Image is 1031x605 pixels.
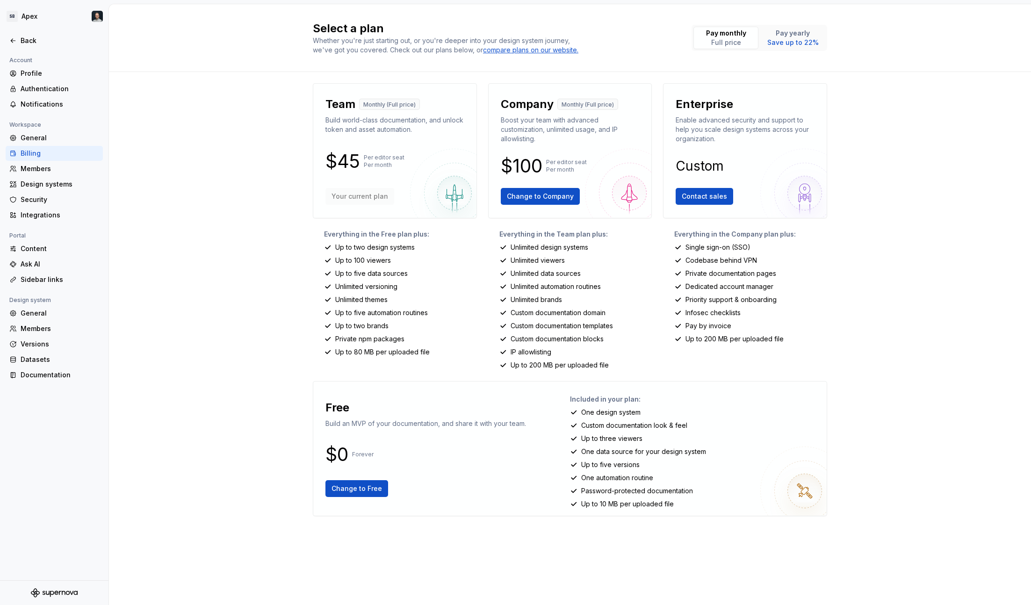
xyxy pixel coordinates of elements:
p: Company [501,97,554,112]
div: Whether you're just starting out, or you're deeper into your design system journey, we've got you... [313,36,584,55]
a: Supernova Logo [31,588,78,598]
p: Up to two design systems [335,243,415,252]
p: Custom documentation blocks [511,334,604,344]
a: General [6,130,103,145]
p: Monthly (Full price) [363,101,416,108]
p: One design system [581,408,641,417]
p: Codebase behind VPN [685,256,757,265]
p: Private npm packages [335,334,404,344]
p: Custom documentation domain [511,308,606,317]
p: Up to 10 MB per uploaded file [581,499,674,509]
div: Workspace [6,119,45,130]
div: Content [21,244,99,253]
a: Documentation [6,367,103,382]
span: Contact sales [682,192,727,201]
p: One data source for your design system [581,447,706,456]
p: Pay yearly [767,29,819,38]
div: Notifications [21,100,99,109]
a: Back [6,33,103,48]
p: Everything in the Free plan plus: [324,230,477,239]
p: Up to 100 viewers [335,256,391,265]
p: One automation routine [581,473,653,483]
a: compare plans on our website. [483,45,578,55]
p: Save up to 22% [767,38,819,47]
button: Pay monthlyFull price [693,27,758,49]
a: Members [6,161,103,176]
div: Back [21,36,99,45]
p: Unlimited automation routines [511,282,601,291]
a: Billing [6,146,103,161]
div: Integrations [21,210,99,220]
button: SBApexNiklas Quitzau [2,6,107,27]
div: Account [6,55,36,66]
span: Change to Company [507,192,574,201]
p: Unlimited design systems [511,243,588,252]
p: Build an MVP of your documentation, and share it with your team. [325,419,526,428]
div: Billing [21,149,99,158]
p: Custom documentation templates [511,321,613,331]
p: Unlimited brands [511,295,562,304]
div: Members [21,164,99,173]
p: Up to five data sources [335,269,408,278]
div: SB [7,11,18,22]
p: Private documentation pages [685,269,776,278]
div: General [21,133,99,143]
p: Up to five versions [581,460,640,469]
p: Unlimited data sources [511,269,581,278]
a: Content [6,241,103,256]
div: Versions [21,339,99,349]
p: Unlimited viewers [511,256,565,265]
p: Enterprise [676,97,733,112]
p: Full price [706,38,746,47]
a: Versions [6,337,103,352]
p: IP allowlisting [511,347,551,357]
p: Single sign-on (SSO) [685,243,750,252]
p: Up to two brands [335,321,389,331]
p: Unlimited themes [335,295,388,304]
p: Forever [352,451,374,458]
a: Profile [6,66,103,81]
div: Security [21,195,99,204]
p: Infosec checklists [685,308,741,317]
p: Priority support & onboarding [685,295,777,304]
div: General [21,309,99,318]
p: Custom [676,160,724,172]
p: $45 [325,156,360,167]
p: Up to five automation routines [335,308,428,317]
p: Free [325,400,349,415]
div: Apex [22,12,37,21]
p: Custom documentation look & feel [581,421,687,430]
h2: Select a plan [313,21,680,36]
p: Monthly (Full price) [562,101,614,108]
button: Contact sales [676,188,733,205]
span: Change to Free [332,484,382,493]
p: Team [325,97,355,112]
p: Per editor seat Per month [546,158,587,173]
p: Unlimited versioning [335,282,397,291]
p: Enable advanced security and support to help you scale design systems across your organization. [676,115,815,144]
a: Design systems [6,177,103,192]
a: Sidebar links [6,272,103,287]
div: Documentation [21,370,99,380]
p: $0 [325,449,348,460]
p: Boost your team with advanced customization, unlimited usage, and IP allowlisting. [501,115,640,144]
div: Members [21,324,99,333]
p: Everything in the Company plan plus: [674,230,827,239]
p: Up to 200 MB per uploaded file [685,334,784,344]
div: Design systems [21,180,99,189]
button: Change to Company [501,188,580,205]
button: Pay yearlySave up to 22% [760,27,825,49]
p: Included in your plan: [570,395,819,404]
p: Up to three viewers [581,434,642,443]
p: Everything in the Team plan plus: [499,230,652,239]
div: Design system [6,295,55,306]
div: Ask AI [21,259,99,269]
p: Pay monthly [706,29,746,38]
button: Change to Free [325,480,388,497]
div: Profile [21,69,99,78]
a: Ask AI [6,257,103,272]
a: Members [6,321,103,336]
a: Authentication [6,81,103,96]
p: Up to 200 MB per uploaded file [511,360,609,370]
a: General [6,306,103,321]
